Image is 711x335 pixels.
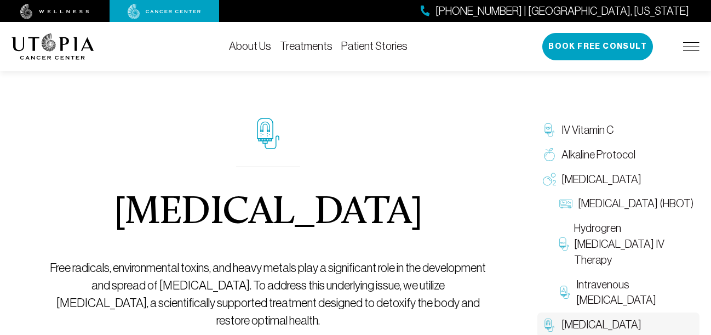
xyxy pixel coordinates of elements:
img: wellness [20,4,89,19]
span: [MEDICAL_DATA] (HBOT) [578,196,693,212]
img: icon-hamburger [683,42,699,51]
a: [PHONE_NUMBER] | [GEOGRAPHIC_DATA], [US_STATE] [421,3,689,19]
a: IV Vitamin C [537,118,699,143]
img: icon [257,118,279,149]
h1: [MEDICAL_DATA] [114,194,422,233]
span: Hydrogren [MEDICAL_DATA] IV Therapy [574,220,694,268]
img: cancer center [128,4,201,19]
img: Hyperbaric Oxygen Therapy (HBOT) [559,197,572,211]
a: [MEDICAL_DATA] (HBOT) [554,191,699,216]
p: Free radicals, environmental toxins, and heavy metals play a significant role in the development ... [50,259,486,330]
a: About Us [229,40,271,52]
a: [MEDICAL_DATA] [537,167,699,192]
img: Hydrogren Peroxide IV Therapy [559,237,569,251]
img: Chelation Therapy [543,319,556,332]
span: Alkaline Protocol [561,147,635,163]
span: IV Vitamin C [561,122,613,138]
img: logo [12,33,94,60]
a: Intravenous [MEDICAL_DATA] [554,272,699,313]
a: Treatments [280,40,332,52]
span: [PHONE_NUMBER] | [GEOGRAPHIC_DATA], [US_STATE] [435,3,689,19]
a: Hydrogren [MEDICAL_DATA] IV Therapy [554,216,699,272]
span: Intravenous [MEDICAL_DATA] [576,277,694,309]
img: Oxygen Therapy [543,173,556,186]
img: Alkaline Protocol [543,148,556,161]
span: [MEDICAL_DATA] [561,172,641,188]
a: Alkaline Protocol [537,143,699,167]
span: [MEDICAL_DATA] [561,317,641,333]
img: Intravenous Ozone Therapy [559,286,571,299]
a: Patient Stories [341,40,408,52]
button: Book Free Consult [542,33,653,60]
img: IV Vitamin C [543,123,556,137]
